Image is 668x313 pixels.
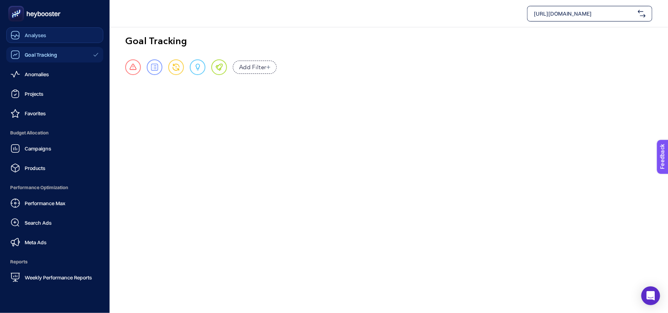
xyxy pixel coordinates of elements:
[6,180,103,195] span: Performance Optimization
[6,47,103,63] a: Goal Tracking
[6,141,103,156] a: Campaigns
[534,10,635,18] span: [URL][DOMAIN_NAME]
[25,165,45,171] span: Products
[6,270,103,285] a: Weekly Performance Reports
[638,10,646,18] img: svg%3e
[6,27,103,43] a: Analyses
[6,106,103,121] a: Favorites
[25,239,47,245] span: Meta Ads
[266,65,270,69] img: add filter
[25,91,43,97] span: Projects
[6,254,103,270] span: Reports
[6,66,103,82] a: Anomalies
[6,215,103,231] a: Search Ads
[25,200,65,206] span: Performance Max
[6,195,103,211] a: Performance Max
[25,32,46,38] span: Analyses
[25,110,46,116] span: Favorites
[6,234,103,250] a: Meta Ads
[6,160,103,176] a: Products
[6,86,103,102] a: Projects
[25,220,52,226] span: Search Ads
[25,71,49,77] span: Anomalies
[641,286,660,305] div: Open Intercom Messenger
[25,145,51,152] span: Campaigns
[125,35,187,48] h2: Goal Tracking
[25,52,57,58] span: Goal Tracking
[239,63,266,72] span: Add Filter
[25,274,92,281] span: Weekly Performance Reports
[5,2,30,9] span: Feedback
[6,125,103,141] span: Budget Allocation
